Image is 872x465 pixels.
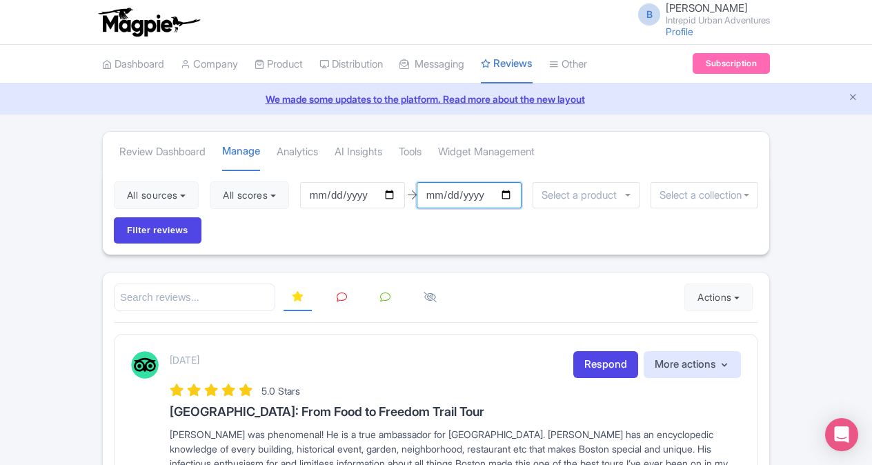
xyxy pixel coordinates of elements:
img: logo-ab69f6fb50320c5b225c76a69d11143b.png [95,7,202,37]
a: Tools [399,133,422,171]
a: Profile [666,26,693,37]
a: Reviews [481,45,533,84]
a: Product [255,46,303,83]
a: Messaging [399,46,464,83]
div: Open Intercom Messenger [825,418,858,451]
h3: [GEOGRAPHIC_DATA]: From Food to Freedom Trail Tour [170,405,741,419]
button: All sources [114,181,199,209]
a: Dashboard [102,46,164,83]
input: Filter reviews [114,217,201,244]
span: [PERSON_NAME] [666,1,748,14]
input: Select a collection [660,189,749,201]
a: Widget Management [438,133,535,171]
a: Analytics [277,133,318,171]
img: Tripadvisor Logo [131,351,159,379]
a: Respond [573,351,638,378]
a: Distribution [319,46,383,83]
a: AI Insights [335,133,382,171]
p: [DATE] [170,353,199,367]
a: Other [549,46,587,83]
a: Manage [222,132,260,172]
input: Select a product [542,189,624,201]
button: All scores [210,181,289,209]
span: B [638,3,660,26]
span: 5.0 Stars [261,385,300,397]
a: Subscription [693,53,770,74]
input: Search reviews... [114,284,275,312]
a: Company [181,46,238,83]
button: Close announcement [848,90,858,106]
a: B [PERSON_NAME] Intrepid Urban Adventures [630,3,770,25]
button: More actions [644,351,741,378]
button: Actions [684,284,753,311]
a: Review Dashboard [119,133,206,171]
small: Intrepid Urban Adventures [666,16,770,25]
a: We made some updates to the platform. Read more about the new layout [8,92,864,106]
